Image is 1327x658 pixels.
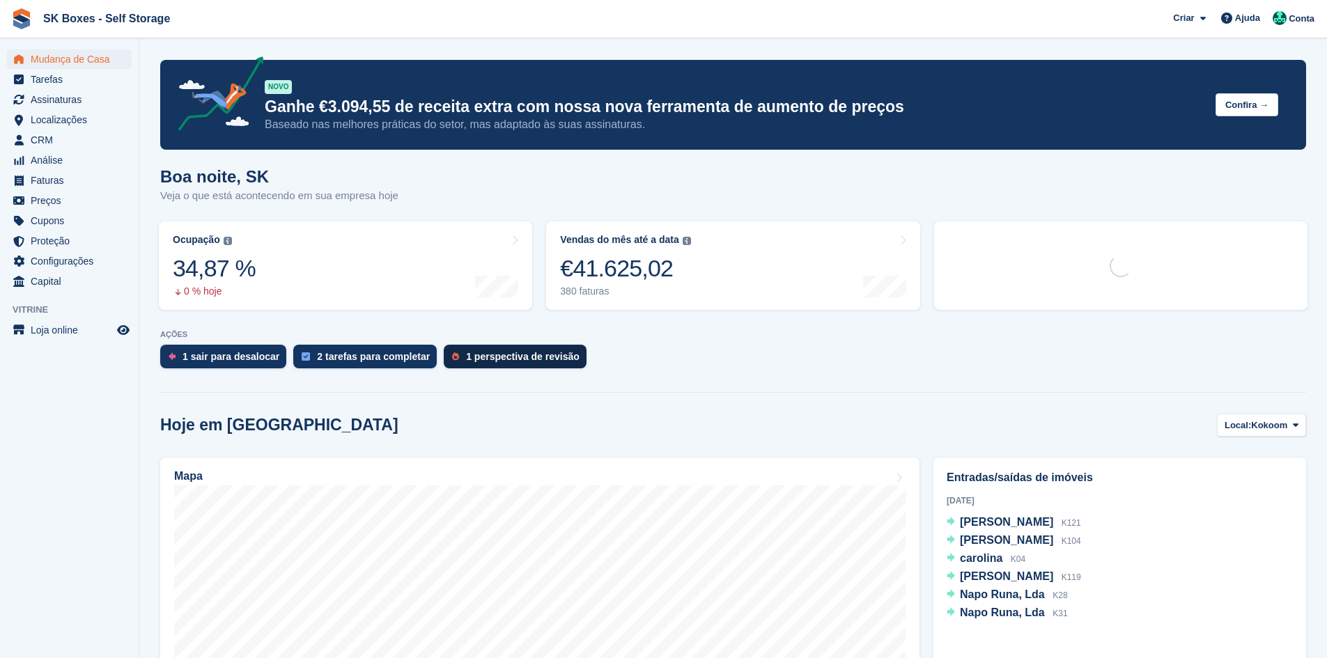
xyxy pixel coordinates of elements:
[1216,93,1278,116] button: Confira →
[7,130,132,150] a: menu
[317,351,430,362] div: 2 tarefas para completar
[169,352,176,361] img: move_outs_to_deallocate_icon-f764333ba52eb49d3ac5e1228854f67142a1ed5810a6f6cc68b1a99e826820c5.svg
[159,221,532,310] a: Ocupação 34,87 % 0 % hoje
[7,191,132,210] a: menu
[1053,590,1067,600] span: K28
[31,70,114,89] span: Tarefas
[1225,418,1251,432] span: Local:
[960,552,1002,564] span: carolina
[1062,536,1081,546] span: K104
[31,191,114,210] span: Preços
[183,351,279,362] div: 1 sair para desalocar
[947,514,1081,532] a: [PERSON_NAME] K121
[7,171,132,190] a: menu
[173,234,220,246] div: Ocupação
[1235,11,1260,25] span: Ajuda
[7,49,132,69] a: menu
[160,330,1306,339] p: AÇÕES
[546,221,919,310] a: Vendas do mês até a data €41.625,02 380 faturas
[13,303,139,317] span: Vitrine
[947,604,1068,622] a: Napo Runa, Lda K31
[7,231,132,251] a: menu
[960,534,1053,546] span: [PERSON_NAME]
[1251,418,1287,432] span: Kokoom
[31,49,114,69] span: Mudança de Casa
[960,516,1053,528] span: [PERSON_NAME]
[224,237,232,245] img: icon-info-grey-7440780725fd019a000dd9b08b2336e03edf1995a4989e88bcd33f0948082b44.svg
[960,570,1053,582] span: [PERSON_NAME]
[1062,572,1081,582] span: K119
[960,606,1045,618] span: Napo Runa, Lda
[7,320,132,340] a: menu
[452,352,459,361] img: prospect-51fa495bee0391a8d652442698ab0144808aea92771e9ea1ae160a38d050c398.svg
[7,110,132,130] a: menu
[560,285,690,297] div: 380 faturas
[31,231,114,251] span: Proteção
[166,56,264,136] img: price-adjustments-announcement-icon-8257ccfd72463d97f412b2fc003d46551f7dbcb40ab6d574587a9cd5c0d94...
[293,345,444,375] a: 2 tarefas para completar
[31,90,114,109] span: Assinaturas
[683,237,691,245] img: icon-info-grey-7440780725fd019a000dd9b08b2336e03edf1995a4989e88bcd33f0948082b44.svg
[947,568,1081,586] a: [PERSON_NAME] K119
[560,254,690,283] div: €41.625,02
[31,110,114,130] span: Localizações
[31,211,114,230] span: Cupons
[38,7,176,30] a: SK Boxes - Self Storage
[947,532,1081,550] a: [PERSON_NAME] K104
[947,550,1025,568] a: carolina K04
[1173,11,1194,25] span: Criar
[444,345,593,375] a: 1 perspectiva de revisão
[31,150,114,170] span: Análise
[31,251,114,271] span: Configurações
[947,586,1068,604] a: Napo Runa, Lda K28
[1273,11,1287,25] img: SK Boxes - Comercial
[1011,554,1025,564] span: K04
[302,352,310,361] img: task-75834270c22a3079a89374b754ae025e5fb1db73e45f91037f5363f120a921f8.svg
[1062,518,1081,528] span: K121
[265,97,1204,117] p: Ganhe €3.094,55 de receita extra com nossa nova ferramenta de aumento de preços
[265,117,1204,132] p: Baseado nas melhores práticas do setor, mas adaptado às suas assinaturas.
[115,322,132,338] a: Loja de pré-visualização
[160,345,293,375] a: 1 sair para desalocar
[560,234,678,246] div: Vendas do mês até a data
[466,351,580,362] div: 1 perspectiva de revisão
[7,211,132,230] a: menu
[160,416,398,434] h2: Hoje em [GEOGRAPHIC_DATA]
[7,251,132,271] a: menu
[174,470,203,483] h2: Mapa
[31,320,114,340] span: Loja online
[947,469,1293,486] h2: Entradas/saídas de imóveis
[7,70,132,89] a: menu
[1289,12,1314,26] span: Conta
[1217,414,1306,437] button: Local: Kokoom
[31,272,114,291] span: Capital
[7,150,132,170] a: menu
[11,8,32,29] img: stora-icon-8386f47178a22dfd0bd8f6a31ec36ba5ce8667c1dd55bd0f319d3a0aa187defe.svg
[7,272,132,291] a: menu
[265,80,292,94] div: NOVO
[173,285,256,297] div: 0 % hoje
[1053,609,1067,618] span: K31
[31,130,114,150] span: CRM
[947,494,1293,507] div: [DATE]
[173,254,256,283] div: 34,87 %
[31,171,114,190] span: Faturas
[160,188,398,204] p: Veja o que está acontecendo em sua empresa hoje
[7,90,132,109] a: menu
[160,167,398,186] h1: Boa noite, SK
[960,588,1045,600] span: Napo Runa, Lda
